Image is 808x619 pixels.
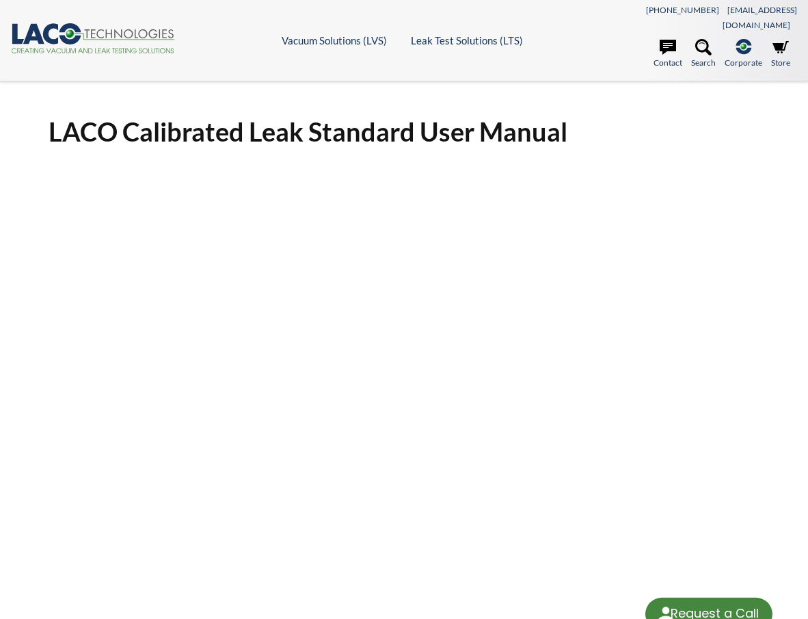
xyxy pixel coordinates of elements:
a: Leak Test Solutions (LTS) [411,34,523,47]
a: Contact [654,39,682,69]
a: [EMAIL_ADDRESS][DOMAIN_NAME] [723,5,797,30]
a: Store [771,39,790,69]
a: Vacuum Solutions (LVS) [282,34,387,47]
span: Corporate [725,56,762,69]
a: Search [691,39,716,69]
h1: LACO Calibrated Leak Standard User Manual [49,115,759,148]
a: [PHONE_NUMBER] [646,5,719,15]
